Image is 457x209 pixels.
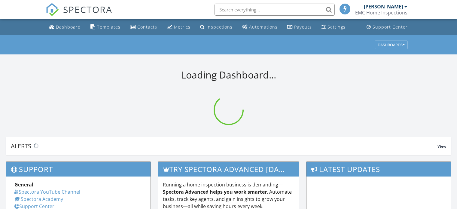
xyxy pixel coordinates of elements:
div: Contacts [137,24,157,30]
div: Dashboards [378,43,405,47]
strong: General [14,181,33,188]
div: Templates [97,24,120,30]
h3: Support [6,162,151,177]
a: Inspections [198,22,235,33]
div: Support Center [373,24,408,30]
div: Dashboard [56,24,81,30]
a: Spectora YouTube Channel [14,189,80,195]
div: Metrics [174,24,190,30]
a: Contacts [128,22,160,33]
span: SPECTORA [63,3,112,16]
div: Inspections [206,24,233,30]
a: Templates [88,22,123,33]
button: Dashboards [375,41,407,49]
a: Support Center [364,22,410,33]
div: [PERSON_NAME] [364,4,403,10]
a: Spectora Academy [14,196,63,202]
a: Settings [319,22,348,33]
a: Metrics [164,22,193,33]
div: Alerts [11,142,437,150]
a: Dashboard [47,22,83,33]
a: SPECTORA [46,8,112,21]
div: EMC Home Inspections [355,10,407,16]
div: Settings [328,24,346,30]
a: Payouts [285,22,314,33]
input: Search everything... [215,4,335,16]
h3: Try spectora advanced [DATE] [158,162,299,177]
div: Automations [249,24,278,30]
img: The Best Home Inspection Software - Spectora [46,3,59,16]
h3: Latest Updates [306,162,451,177]
a: Automations (Basic) [240,22,280,33]
span: View [437,144,446,149]
div: Payouts [294,24,312,30]
strong: Spectora Advanced helps you work smarter [163,189,267,195]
